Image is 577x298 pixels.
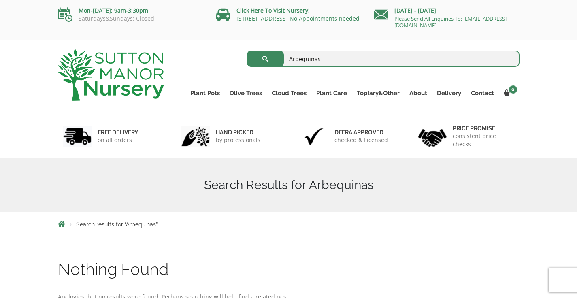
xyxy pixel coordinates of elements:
[58,178,520,192] h1: Search Results for Arbequinas
[352,87,405,99] a: Topiary&Other
[185,87,225,99] a: Plant Pots
[334,129,388,136] h6: Defra approved
[466,87,499,99] a: Contact
[418,124,447,149] img: 4.jpg
[216,136,260,144] p: by professionals
[300,126,328,147] img: 3.jpg
[58,49,164,101] img: logo
[247,51,520,67] input: Search...
[98,136,138,144] p: on all orders
[98,129,138,136] h6: FREE DELIVERY
[58,221,520,227] nav: Breadcrumbs
[334,136,388,144] p: checked & Licensed
[311,87,352,99] a: Plant Care
[432,87,466,99] a: Delivery
[453,132,514,148] p: consistent price checks
[225,87,267,99] a: Olive Trees
[394,15,507,29] a: Please Send All Enquiries To: [EMAIL_ADDRESS][DOMAIN_NAME]
[58,15,204,22] p: Saturdays&Sundays: Closed
[58,261,520,278] h1: Nothing Found
[405,87,432,99] a: About
[76,221,158,228] span: Search results for “Arbequinas”
[63,126,92,147] img: 1.jpg
[236,15,360,22] a: [STREET_ADDRESS] No Appointments needed
[267,87,311,99] a: Cloud Trees
[374,6,520,15] p: [DATE] - [DATE]
[181,126,210,147] img: 2.jpg
[509,85,517,94] span: 0
[216,129,260,136] h6: hand picked
[236,6,310,14] a: Click Here To Visit Nursery!
[453,125,514,132] h6: Price promise
[499,87,520,99] a: 0
[58,6,204,15] p: Mon-[DATE]: 9am-3:30pm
